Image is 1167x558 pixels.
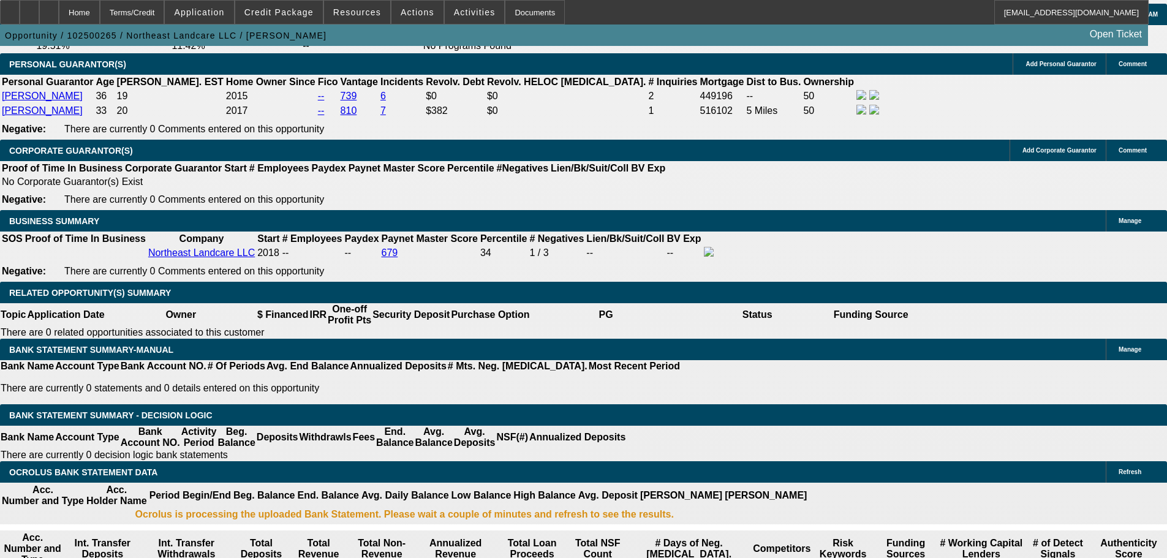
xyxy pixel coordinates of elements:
[667,233,701,244] b: BV Exp
[2,105,83,116] a: [PERSON_NAME]
[96,77,114,87] b: Age
[588,360,681,372] th: Most Recent Period
[235,1,323,24] button: Credit Package
[179,233,224,244] b: Company
[401,7,434,17] span: Actions
[1,176,671,188] td: No Corporate Guarantor(s) Exist
[165,1,233,24] button: Application
[282,233,342,244] b: # Employees
[648,89,698,103] td: 2
[380,91,386,101] a: 6
[344,246,379,260] td: --
[682,303,833,326] th: Status
[586,233,664,244] b: Lien/Bk/Suit/Coll
[666,246,701,260] td: --
[425,104,485,118] td: $382
[1,233,23,245] th: SOS
[869,105,879,115] img: linkedin-icon.png
[640,484,723,507] th: [PERSON_NAME]
[148,247,255,258] a: Northeast Landcare LLC
[256,426,299,449] th: Deposits
[631,163,665,173] b: BV Exp
[551,163,629,173] b: Lien/Bk/Suit/Coll
[55,360,120,372] th: Account Type
[352,426,376,449] th: Fees
[425,89,485,103] td: $0
[135,509,674,520] b: Ocrolus is processing the uploaded Bank Statement. Please wait a couple of minutes and refresh to...
[803,77,854,87] b: Ownership
[181,426,217,449] th: Activity Period
[116,89,224,103] td: 19
[869,90,879,100] img: linkedin-icon.png
[486,89,647,103] td: $0
[309,303,327,326] th: IRR
[244,7,314,17] span: Credit Package
[1119,147,1147,154] span: Comment
[372,303,450,326] th: Security Deposit
[513,484,576,507] th: High Balance
[1119,217,1141,224] span: Manage
[349,360,447,372] th: Annualized Deposits
[453,426,496,449] th: Avg. Deposits
[803,104,855,118] td: 50
[648,77,697,87] b: # Inquiries
[125,163,222,173] b: Corporate Guarantor
[382,233,478,244] b: Paynet Master Score
[2,91,83,101] a: [PERSON_NAME]
[86,484,148,507] th: Acc. Holder Name
[447,163,494,173] b: Percentile
[426,77,485,87] b: Revolv. Debt
[724,484,807,507] th: [PERSON_NAME]
[318,77,338,87] b: Fico
[224,163,246,173] b: Start
[207,360,266,372] th: # Of Periods
[95,104,115,118] td: 33
[9,345,173,355] span: BANK STATEMENT SUMMARY-MANUAL
[217,426,255,449] th: Beg. Balance
[391,1,444,24] button: Actions
[648,104,698,118] td: 1
[257,246,280,260] td: 2018
[26,303,105,326] th: Application Date
[226,77,315,87] b: Home Owner Since
[120,426,181,449] th: Bank Account NO.
[856,90,866,100] img: facebook-icon.png
[117,77,224,87] b: [PERSON_NAME]. EST
[700,104,745,118] td: 516102
[233,484,295,507] th: Beg. Balance
[257,233,279,244] b: Start
[266,360,350,372] th: Avg. End Balance
[454,7,496,17] span: Activities
[1119,469,1141,475] span: Refresh
[64,194,324,205] span: There are currently 0 Comments entered on this opportunity
[803,89,855,103] td: 50
[312,163,346,173] b: Paydex
[1119,346,1141,353] span: Manage
[9,410,213,420] span: Bank Statement Summary - Decision Logic
[382,247,398,258] a: 679
[746,104,802,118] td: 5 Miles
[324,1,390,24] button: Resources
[704,247,714,257] img: facebook-icon.png
[1022,147,1097,154] span: Add Corporate Guarantor
[1,484,85,507] th: Acc. Number and Type
[341,105,357,116] a: 810
[450,303,530,326] th: Purchase Option
[296,484,359,507] th: End. Balance
[2,77,93,87] b: Personal Guarantor
[1119,61,1147,67] span: Comment
[55,426,120,449] th: Account Type
[226,91,248,101] span: 2015
[116,104,224,118] td: 20
[341,77,378,87] b: Vantage
[496,426,529,449] th: NSF(#)
[746,89,802,103] td: --
[282,247,289,258] span: --
[1025,61,1097,67] span: Add Personal Guarantor
[586,246,665,260] td: --
[833,303,909,326] th: Funding Source
[174,7,224,17] span: Application
[414,426,453,449] th: Avg. Balance
[105,303,257,326] th: Owner
[361,484,450,507] th: Avg. Daily Balance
